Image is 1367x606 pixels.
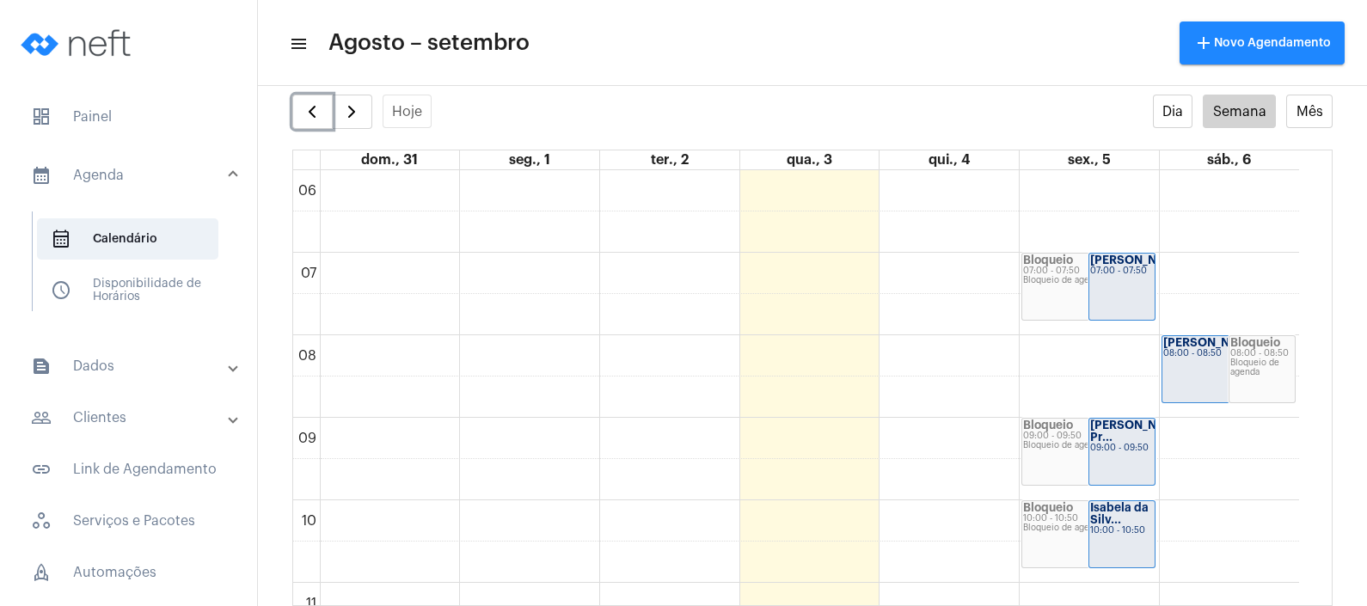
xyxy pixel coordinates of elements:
[1090,526,1154,536] div: 10:00 - 10:50
[1204,150,1254,169] a: 6 de setembro de 2025
[1153,95,1193,128] button: Dia
[783,150,836,169] a: 3 de setembro de 2025
[31,407,52,428] mat-icon: sidenav icon
[10,148,257,203] mat-expansion-panel-header: sidenav iconAgenda
[1023,523,1154,533] div: Bloqueio de agenda
[17,449,240,490] span: Link de Agendamento
[31,165,52,186] mat-icon: sidenav icon
[31,407,230,428] mat-panel-title: Clientes
[10,397,257,438] mat-expansion-panel-header: sidenav iconClientes
[1064,150,1114,169] a: 5 de setembro de 2025
[647,150,692,169] a: 2 de setembro de 2025
[383,95,432,128] button: Hoje
[1286,95,1333,128] button: Mês
[1193,33,1214,53] mat-icon: add
[298,513,320,529] div: 10
[1023,432,1154,441] div: 09:00 - 09:50
[51,280,71,301] span: sidenav icon
[31,562,52,583] span: sidenav icon
[31,165,230,186] mat-panel-title: Agenda
[31,511,52,531] span: sidenav icon
[1023,502,1073,513] strong: Bloqueio
[1090,502,1149,525] strong: Isabela da Silv...
[1023,514,1154,523] div: 10:00 - 10:50
[1230,337,1280,348] strong: Bloqueio
[295,431,320,446] div: 09
[1180,21,1345,64] button: Novo Agendamento
[31,459,52,480] mat-icon: sidenav icon
[297,266,320,281] div: 07
[31,356,230,376] mat-panel-title: Dados
[37,270,218,311] span: Disponibilidade de Horários
[17,96,240,138] span: Painel
[1090,419,1186,443] strong: [PERSON_NAME] Pr...
[37,218,218,260] span: Calendário
[506,150,554,169] a: 1 de setembro de 2025
[1023,419,1073,431] strong: Bloqueio
[31,356,52,376] mat-icon: sidenav icon
[1090,254,1197,266] strong: [PERSON_NAME]...
[10,203,257,335] div: sidenav iconAgenda
[31,107,52,127] span: sidenav icon
[332,95,372,129] button: Próximo Semana
[1023,441,1154,450] div: Bloqueio de agenda
[328,29,530,57] span: Agosto – setembro
[925,150,973,169] a: 4 de setembro de 2025
[1230,349,1294,358] div: 08:00 - 08:50
[1090,266,1154,276] div: 07:00 - 07:50
[17,552,240,593] span: Automações
[289,34,306,54] mat-icon: sidenav icon
[1163,349,1294,358] div: 08:00 - 08:50
[1203,95,1276,128] button: Semana
[1163,337,1270,348] strong: [PERSON_NAME]...
[10,346,257,387] mat-expansion-panel-header: sidenav iconDados
[1090,444,1154,453] div: 09:00 - 09:50
[51,229,71,249] span: sidenav icon
[1193,37,1331,49] span: Novo Agendamento
[358,150,421,169] a: 31 de agosto de 2025
[1023,276,1154,285] div: Bloqueio de agenda
[1023,266,1154,276] div: 07:00 - 07:50
[1230,358,1294,377] div: Bloqueio de agenda
[1023,254,1073,266] strong: Bloqueio
[17,500,240,542] span: Serviços e Pacotes
[295,183,320,199] div: 06
[295,348,320,364] div: 08
[14,9,143,77] img: logo-neft-novo-2.png
[292,95,333,129] button: Semana Anterior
